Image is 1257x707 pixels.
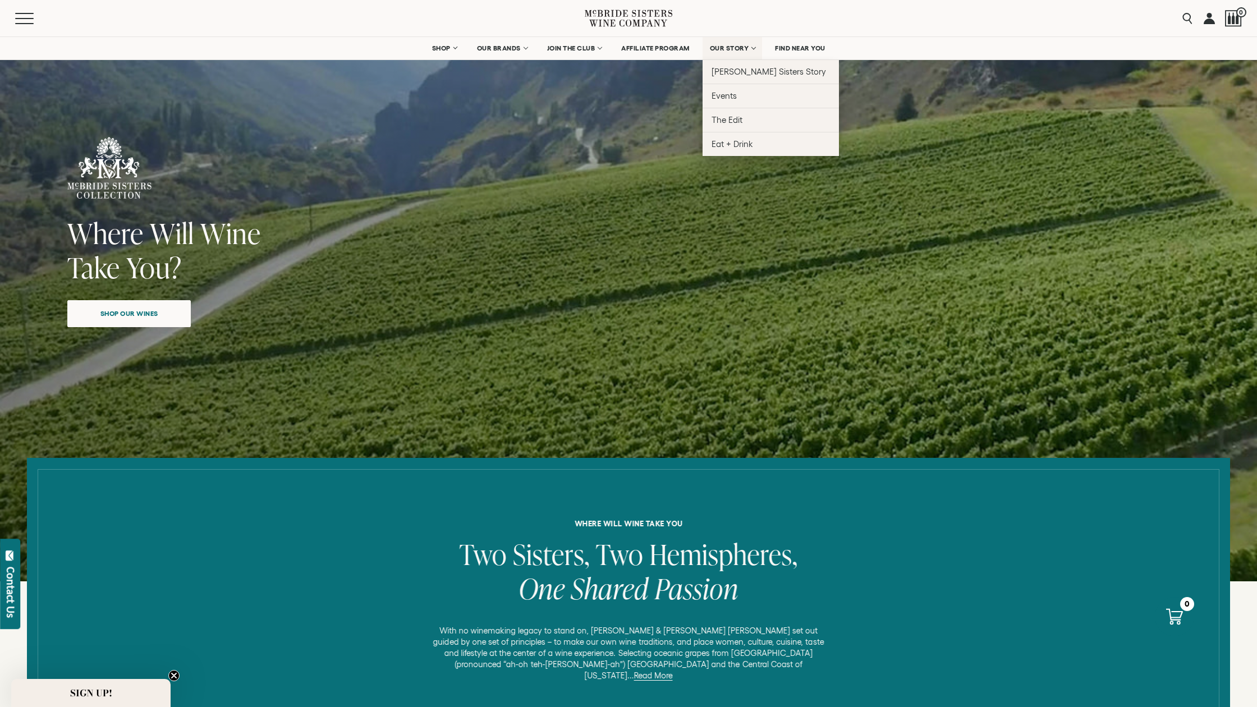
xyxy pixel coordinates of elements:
[519,569,565,608] span: One
[432,44,451,52] span: SHOP
[477,44,521,52] span: OUR BRANDS
[649,535,797,573] span: Hemispheres,
[703,84,839,108] a: Events
[703,132,839,156] a: Eat + Drink
[425,37,464,59] a: SHOP
[207,520,1050,527] h6: where will wine take you
[168,670,180,681] button: Close teaser
[614,37,697,59] a: AFFILIATE PROGRAM
[470,37,534,59] a: OUR BRANDS
[70,686,112,700] span: SIGN UP!
[654,569,738,608] span: Passion
[768,37,833,59] a: FIND NEAR YOU
[703,37,763,59] a: OUR STORY
[1236,7,1246,17] span: 0
[775,44,825,52] span: FIND NEAR YOU
[513,535,590,573] span: Sisters,
[67,300,191,327] a: Shop our wines
[571,569,649,608] span: Shared
[540,37,609,59] a: JOIN THE CLUB
[634,671,673,681] a: Read More
[710,44,749,52] span: OUR STORY
[459,535,507,573] span: Two
[712,67,827,76] span: [PERSON_NAME] Sisters Story
[150,214,194,252] span: Will
[5,567,16,618] div: Contact Us
[703,108,839,132] a: The Edit
[712,91,737,100] span: Events
[703,59,839,84] a: [PERSON_NAME] Sisters Story
[200,214,261,252] span: Wine
[67,248,120,287] span: Take
[1180,597,1194,611] div: 0
[67,214,144,252] span: Where
[712,115,742,125] span: The Edit
[596,535,644,573] span: Two
[15,13,56,24] button: Mobile Menu Trigger
[621,44,690,52] span: AFFILIATE PROGRAM
[11,679,171,707] div: SIGN UP!Close teaser
[81,302,178,324] span: Shop our wines
[712,139,753,149] span: Eat + Drink
[426,625,831,681] p: With no winemaking legacy to stand on, [PERSON_NAME] & [PERSON_NAME] [PERSON_NAME] set out guided...
[126,248,182,287] span: You?
[547,44,595,52] span: JOIN THE CLUB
